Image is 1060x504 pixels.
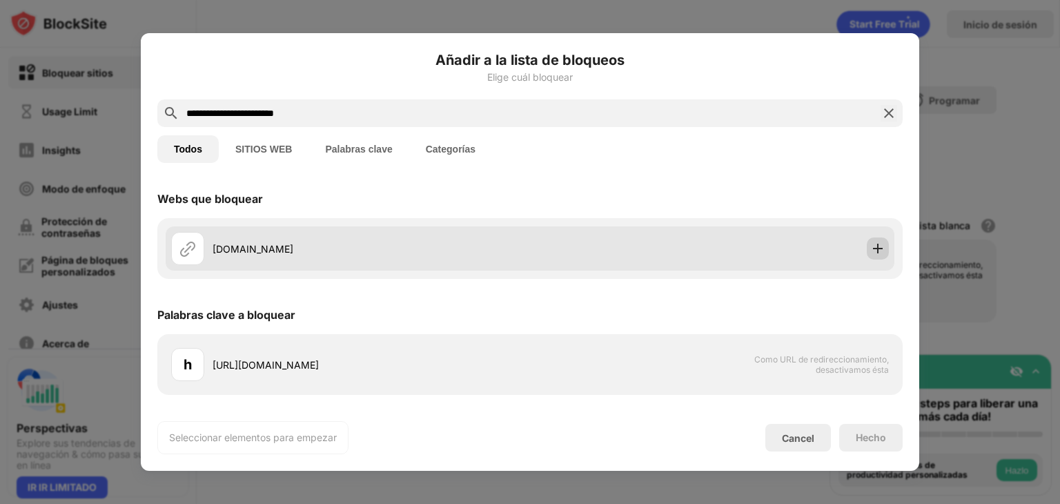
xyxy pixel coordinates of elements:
[163,105,179,122] img: search.svg
[219,135,308,163] button: SITIOS WEB
[213,242,530,256] div: [DOMAIN_NAME]
[184,354,192,375] div: h
[881,105,897,122] img: search-close
[747,354,889,375] span: Como URL de redireccionamiento, desactivamos ésta
[157,135,219,163] button: Todos
[179,240,196,257] img: url.svg
[169,431,337,445] div: Seleccionar elementos para empezar
[157,192,263,206] div: Webs que bloquear
[409,135,492,163] button: Categorías
[856,432,886,443] div: Hecho
[782,432,814,444] div: Cancel
[308,135,409,163] button: Palabras clave
[157,72,903,83] div: Elige cuál bloquear
[157,50,903,70] h6: Añadir a la lista de bloqueos
[157,308,295,322] div: Palabras clave a bloquear
[213,358,530,372] div: [URL][DOMAIN_NAME]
